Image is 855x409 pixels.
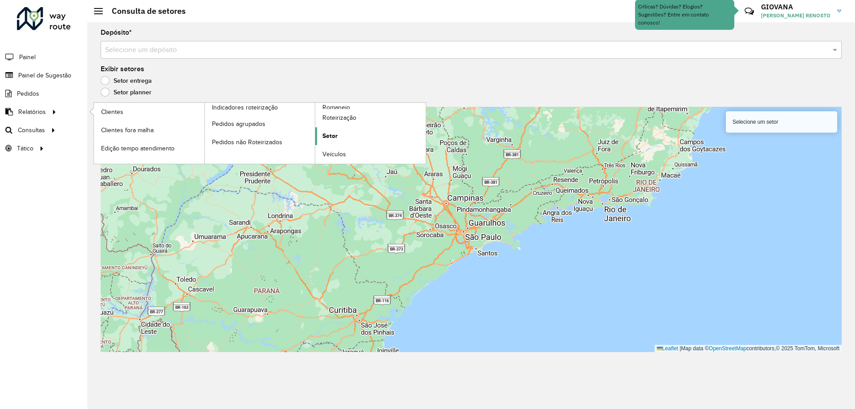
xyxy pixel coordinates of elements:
a: Clientes [94,103,204,121]
a: Setor [315,127,426,145]
a: Pedidos agrupados [205,115,315,133]
span: Edição tempo atendimento [101,144,175,153]
a: Veículos [315,146,426,163]
span: Painel [19,53,36,62]
a: OpenStreetMap [709,345,747,352]
label: Exibir setores [101,64,144,74]
a: Pedidos não Roteirizados [205,133,315,151]
span: Relatórios [18,107,46,117]
label: Setor entrega [101,76,152,85]
span: Clientes [101,107,123,117]
div: Selecione um setor [726,111,837,133]
a: Romaneio [205,103,426,164]
span: Pedidos [17,89,39,98]
span: Painel de Sugestão [18,71,71,80]
label: Depósito [101,27,132,38]
span: [PERSON_NAME] RENOSTO [761,12,831,20]
a: Contato Rápido [740,2,759,21]
span: | [680,345,681,352]
span: Consultas [18,126,45,135]
span: Indicadores roteirização [212,103,278,112]
span: Roteirização [322,113,356,122]
span: Pedidos não Roteirizados [212,138,282,147]
span: Tático [17,144,33,153]
h2: Consulta de setores [103,6,186,16]
h3: GIOVANA [761,3,831,11]
span: Clientes fora malha [101,126,154,135]
span: Veículos [322,150,346,159]
a: Clientes fora malha [94,121,204,139]
a: Edição tempo atendimento [94,139,204,157]
a: Indicadores roteirização [94,103,315,164]
a: Roteirização [315,109,426,127]
a: Leaflet [657,345,678,352]
span: Romaneio [322,103,350,112]
div: Map data © contributors,© 2025 TomTom, Microsoft [655,345,842,352]
span: Pedidos agrupados [212,119,265,129]
span: Setor [322,131,338,141]
label: Setor planner [101,88,151,97]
